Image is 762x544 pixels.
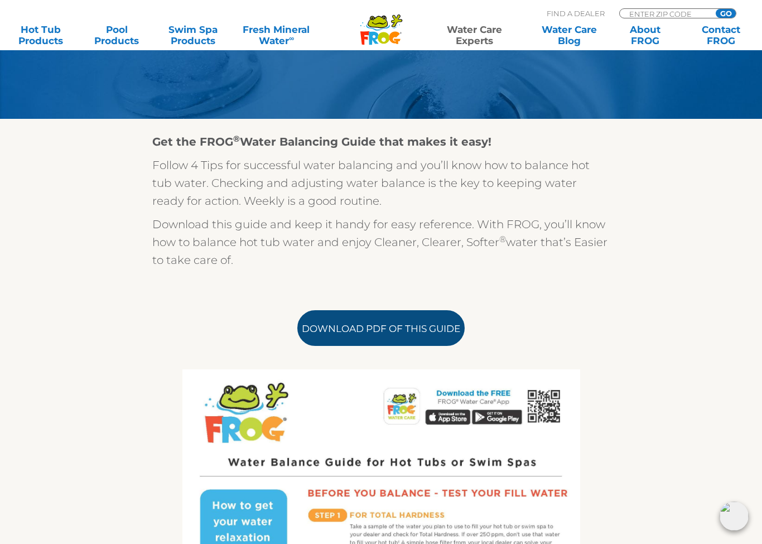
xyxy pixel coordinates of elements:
input: GO [716,9,736,18]
a: Download PDF of this Guide [297,310,465,346]
a: Water CareExperts [426,24,522,46]
a: Swim SpaProducts [163,24,223,46]
p: Follow 4 Tips for successful water balancing and you’ll know how to balance hot tub water. Checki... [152,156,610,210]
a: ContactFROG [692,24,751,46]
sup: ® [499,234,506,244]
p: Find A Dealer [547,8,605,18]
a: AboutFROG [616,24,675,46]
input: Zip Code Form [628,9,703,18]
a: Fresh MineralWater∞ [239,24,314,46]
a: Water CareBlog [539,24,599,46]
strong: Get the FROG Water Balancing Guide that makes it easy! [152,135,491,148]
img: openIcon [720,502,749,531]
a: PoolProducts [87,24,146,46]
a: Hot TubProducts [11,24,70,46]
sup: ∞ [289,34,294,42]
p: Download this guide and keep it handy for easy reference. With FROG, you’ll know how to balance h... [152,215,610,269]
sup: ® [233,133,240,144]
